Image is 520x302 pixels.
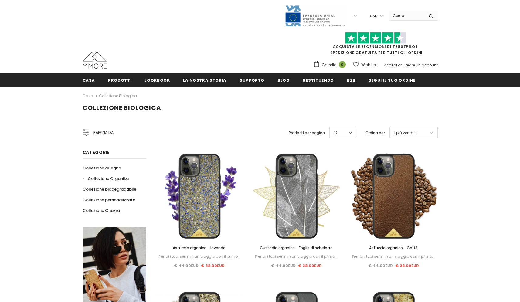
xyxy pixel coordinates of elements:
[394,130,417,136] span: I più venduti
[369,73,415,87] a: Segui il tuo ordine
[83,205,120,216] a: Collezione Chakra
[83,184,136,195] a: Collezione biodegradabile
[370,13,378,19] span: USD
[183,77,226,83] span: La nostra storia
[347,77,355,83] span: B2B
[183,73,226,87] a: La nostra storia
[252,253,340,260] div: Prendi i tuoi sensi in un viaggio con il primo...
[99,93,137,98] a: Collezione biologica
[83,173,129,184] a: Collezione Organika
[83,52,107,69] img: Casi MMORE
[368,263,393,269] span: € 44.90EUR
[361,62,377,68] span: Wish List
[83,186,136,192] span: Collezione biodegradabile
[83,92,93,100] a: Casa
[369,245,418,250] span: Astuccio organico - Caffè
[277,73,290,87] a: Blog
[83,197,135,203] span: Collezione personalizzata
[83,103,161,112] span: Collezione biologica
[334,130,338,136] span: 12
[339,61,346,68] span: 0
[83,73,95,87] a: Casa
[144,73,170,87] a: Lookbook
[365,130,385,136] label: Ordina per
[144,77,170,83] span: Lookbook
[201,263,225,269] span: € 38.90EUR
[395,263,419,269] span: € 38.90EUR
[240,73,264,87] a: supporto
[322,62,336,68] span: Carrello
[313,60,349,70] a: Carrello 0
[403,63,438,68] a: Creare un account
[289,130,325,136] label: Prodotti per pagina
[298,263,322,269] span: € 38.90EUR
[83,77,95,83] span: Casa
[93,129,114,136] span: Raffina da
[285,13,345,18] a: Javni Razpis
[83,163,121,173] a: Collezione di legno
[88,176,129,182] span: Collezione Organika
[252,245,340,251] a: Custodia organica - Foglie di scheletro
[353,59,377,70] a: Wish List
[277,77,290,83] span: Blog
[83,165,121,171] span: Collezione di legno
[260,245,333,250] span: Custodia organica - Foglie di scheletro
[271,263,296,269] span: € 44.90EUR
[303,77,334,83] span: Restituendo
[384,63,397,68] a: Accedi
[349,245,437,251] a: Astuccio organico - Caffè
[83,149,110,155] span: Categorie
[155,245,243,251] a: Astuccio organico - lavanda
[83,208,120,213] span: Collezione Chakra
[240,77,264,83] span: supporto
[398,63,402,68] span: or
[313,35,438,55] span: SPEDIZIONE GRATUITA PER TUTTI GLI ORDINI
[333,44,418,49] a: Acquista le recensioni di TrustPilot
[345,32,406,44] img: Fidati di Pilot Stars
[174,263,199,269] span: € 44.90EUR
[155,253,243,260] div: Prendi i tuoi sensi in un viaggio con il primo...
[108,73,131,87] a: Prodotti
[349,253,437,260] div: Prendi i tuoi sensi in un viaggio con il primo...
[285,5,345,27] img: Javni Razpis
[173,245,226,250] span: Astuccio organico - lavanda
[108,77,131,83] span: Prodotti
[83,195,135,205] a: Collezione personalizzata
[369,77,415,83] span: Segui il tuo ordine
[303,73,334,87] a: Restituendo
[389,11,424,20] input: Search Site
[347,73,355,87] a: B2B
